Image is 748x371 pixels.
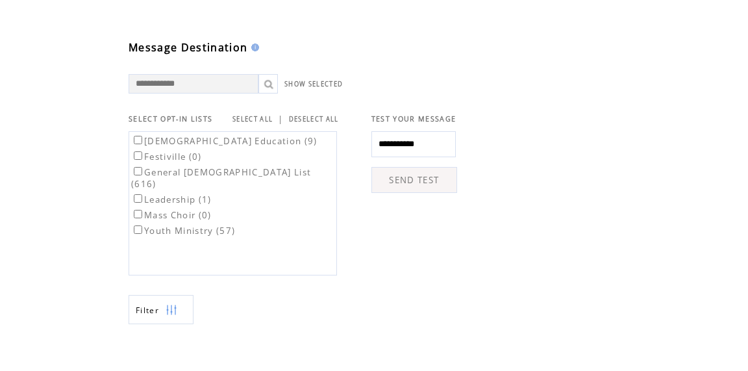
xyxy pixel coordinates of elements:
[284,80,343,88] a: SHOW SELECTED
[134,210,142,218] input: Mass Choir (0)
[134,194,142,203] input: Leadership (1)
[131,135,318,147] label: [DEMOGRAPHIC_DATA] Education (9)
[131,209,212,221] label: Mass Choir (0)
[134,151,142,160] input: Festiville (0)
[247,44,259,51] img: help.gif
[134,136,142,144] input: [DEMOGRAPHIC_DATA] Education (9)
[131,225,235,237] label: Youth Ministry (57)
[131,166,311,190] label: General [DEMOGRAPHIC_DATA] List (616)
[289,115,339,123] a: DESELECT ALL
[134,167,142,175] input: General [DEMOGRAPHIC_DATA] List (616)
[129,40,247,55] span: Message Destination
[129,295,193,324] a: Filter
[371,167,457,193] a: SEND TEST
[232,115,273,123] a: SELECT ALL
[134,225,142,234] input: Youth Ministry (57)
[136,305,159,316] span: Show filters
[278,113,283,125] span: |
[371,114,456,123] span: TEST YOUR MESSAGE
[166,296,177,325] img: filters.png
[131,194,212,205] label: Leadership (1)
[131,151,202,162] label: Festiville (0)
[129,114,212,123] span: SELECT OPT-IN LISTS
